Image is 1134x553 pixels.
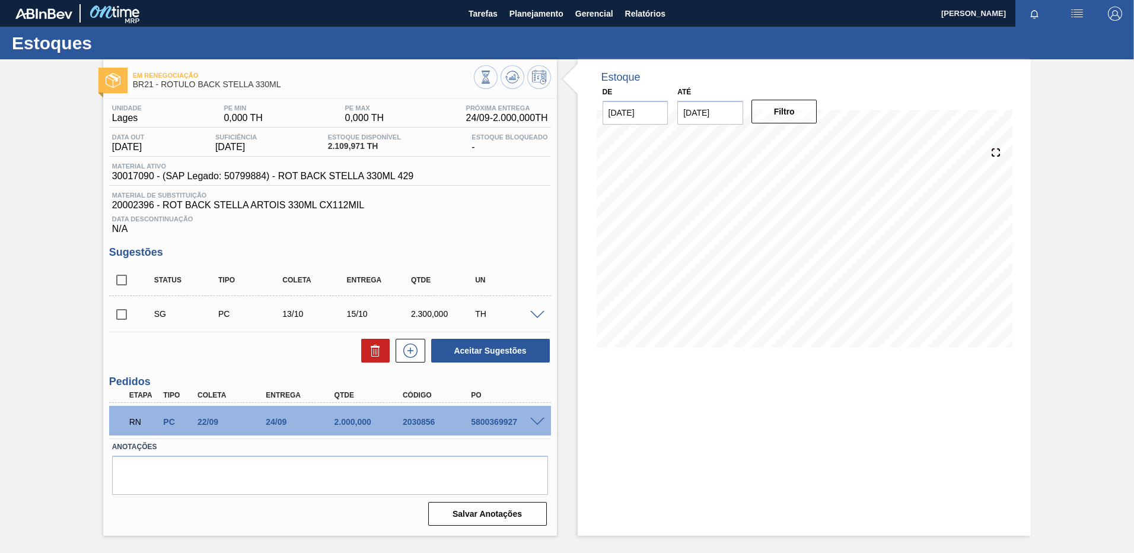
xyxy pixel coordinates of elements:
label: Até [677,88,691,96]
span: Data Descontinuação [112,215,548,223]
div: 2030856 [400,417,476,427]
span: 0,000 TH [224,113,263,123]
img: userActions [1070,7,1084,21]
span: Estoque Disponível [328,134,401,141]
input: dd/mm/yyyy [603,101,668,125]
span: Planejamento [509,7,563,21]
button: Programar Estoque [527,65,551,89]
span: Gerencial [575,7,613,21]
div: Aceitar Sugestões [425,338,551,364]
div: Código [400,391,476,399]
div: Entrega [263,391,339,399]
div: 22/09/2025 [195,417,271,427]
span: 20002396 - ROT BACK STELLA ARTOIS 330ML CX112MIL [112,200,548,211]
div: Qtde [408,276,480,284]
div: Em renegociação [126,409,162,435]
span: Em renegociação [133,72,474,79]
div: Excluir Sugestões [355,339,390,363]
div: Nova sugestão [390,339,425,363]
label: Anotações [112,438,548,456]
div: TH [472,309,544,319]
span: Unidade [112,104,142,112]
button: Salvar Anotações [428,502,547,526]
p: RN [129,417,159,427]
span: Suficiência [215,134,257,141]
span: Relatórios [625,7,665,21]
div: PO [468,391,544,399]
span: PE MAX [345,104,384,112]
input: dd/mm/yyyy [677,101,743,125]
div: - [469,134,550,152]
div: 24/09/2025 [263,417,339,427]
div: Entrega [344,276,416,284]
span: [DATE] [112,142,145,152]
div: Etapa [126,391,162,399]
div: Coleta [279,276,351,284]
button: Atualizar Gráfico [501,65,524,89]
span: PE MIN [224,104,263,112]
h1: Estoques [12,36,222,50]
label: De [603,88,613,96]
div: 15/10/2025 [344,309,416,319]
div: Pedido de Compra [215,309,287,319]
span: Material de Substituição [112,192,548,199]
div: Coleta [195,391,271,399]
span: 24/09 - 2.000,000 TH [466,113,548,123]
span: Material ativo [112,163,413,170]
div: Pedido de Compra [160,417,196,427]
div: 13/10/2025 [279,309,351,319]
span: BR21 - RÓTULO BACK STELLA 330ML [133,80,474,89]
div: Sugestão Criada [151,309,223,319]
span: 30017090 - (SAP Legado: 50799884) - ROT BACK STELLA 330ML 429 [112,171,413,182]
button: Notificações [1015,5,1053,22]
span: Próxima Entrega [466,104,548,112]
span: Tarefas [469,7,498,21]
div: 2.000,000 [332,417,408,427]
span: Estoque Bloqueado [472,134,547,141]
h3: Pedidos [109,376,551,388]
button: Visão Geral dos Estoques [474,65,498,89]
img: Logout [1108,7,1122,21]
img: TNhmsLtSVTkK8tSr43FrP2fwEKptu5GPRR3wAAAABJRU5ErkJggg== [15,8,72,19]
button: Filtro [751,100,817,123]
span: 0,000 TH [345,113,384,123]
img: Ícone [106,73,120,88]
div: 5800369927 [468,417,544,427]
span: [DATE] [215,142,257,152]
div: Tipo [160,391,196,399]
div: Tipo [215,276,287,284]
div: Estoque [601,71,641,84]
button: Aceitar Sugestões [431,339,550,363]
div: Status [151,276,223,284]
span: Lages [112,113,142,123]
span: 2.109,971 TH [328,142,401,151]
span: Data out [112,134,145,141]
div: UN [472,276,544,284]
div: 2.300,000 [408,309,480,319]
div: N/A [109,211,551,234]
h3: Sugestões [109,246,551,259]
div: Qtde [332,391,408,399]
